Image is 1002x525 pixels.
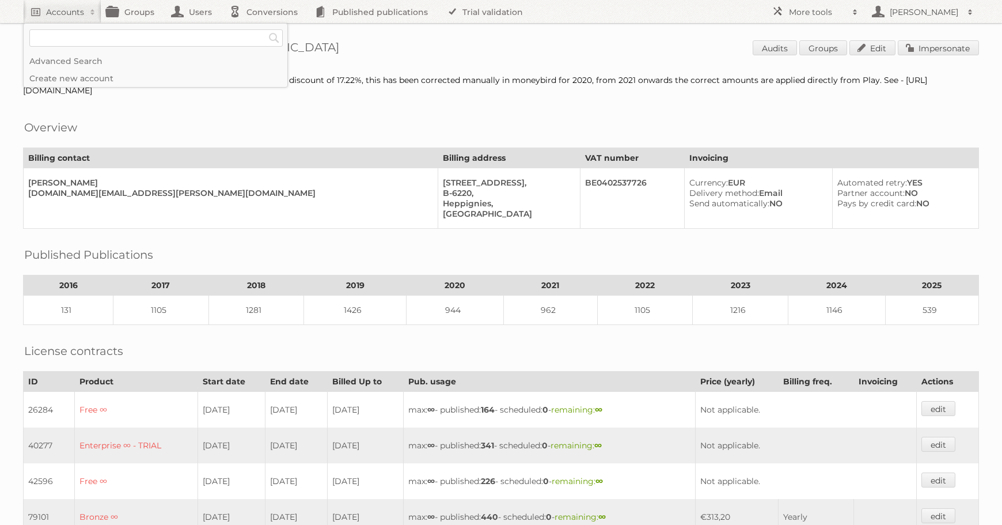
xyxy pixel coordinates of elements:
[481,476,495,486] strong: 226
[546,512,552,522] strong: 0
[28,177,428,188] div: [PERSON_NAME]
[403,372,695,392] th: Pub. usage
[696,372,779,392] th: Price (yearly)
[23,75,979,96] div: Contract 82919 was initially invoiced without applying the agreed discount of 17.22%, this has be...
[837,177,969,188] div: YES
[597,275,693,296] th: 2022
[917,372,979,392] th: Actions
[696,392,917,428] td: Not applicable.
[304,275,407,296] th: 2019
[789,6,847,18] h2: More tools
[24,246,153,263] h2: Published Publications
[885,275,978,296] th: 2025
[28,188,428,198] div: [DOMAIN_NAME][EMAIL_ADDRESS][PERSON_NAME][DOMAIN_NAME]
[113,275,209,296] th: 2017
[595,405,602,415] strong: ∞
[24,428,75,463] td: 40277
[696,428,917,463] td: Not applicable.
[443,188,571,198] div: B-6220,
[685,148,979,168] th: Invoicing
[689,188,823,198] div: Email
[689,198,823,209] div: NO
[24,52,287,70] a: Advanced Search
[265,428,327,463] td: [DATE]
[788,296,885,325] td: 1146
[580,148,684,168] th: VAT number
[24,148,438,168] th: Billing contact
[443,198,571,209] div: Heppignies,
[551,405,602,415] span: remaining:
[208,296,304,325] td: 1281
[427,440,435,451] strong: ∞
[597,296,693,325] td: 1105
[443,209,571,219] div: [GEOGRAPHIC_DATA]
[504,275,597,296] th: 2021
[327,372,403,392] th: Billed Up to
[595,476,603,486] strong: ∞
[403,428,695,463] td: max: - published: - scheduled: -
[837,198,969,209] div: NO
[921,508,955,523] a: edit
[265,372,327,392] th: End date
[853,372,916,392] th: Invoicing
[208,275,304,296] th: 2018
[693,296,788,325] td: 1216
[693,275,788,296] th: 2023
[689,177,728,188] span: Currency:
[887,6,962,18] h2: [PERSON_NAME]
[24,296,113,325] td: 131
[46,6,84,18] h2: Accounts
[689,198,769,209] span: Send automatically:
[407,275,504,296] th: 2020
[898,40,979,55] a: Impersonate
[753,40,797,55] a: Audits
[327,463,403,499] td: [DATE]
[580,168,684,229] td: BE0402537726
[543,476,549,486] strong: 0
[198,372,265,392] th: Start date
[696,463,917,499] td: Not applicable.
[74,428,198,463] td: Enterprise ∞ - TRIAL
[788,275,885,296] th: 2024
[504,296,597,325] td: 962
[837,188,905,198] span: Partner account:
[198,392,265,428] td: [DATE]
[74,463,198,499] td: Free ∞
[24,70,287,87] a: Create new account
[24,342,123,360] h2: License contracts
[113,296,209,325] td: 1105
[265,29,283,47] input: Search
[427,405,435,415] strong: ∞
[407,296,504,325] td: 944
[265,392,327,428] td: [DATE]
[265,463,327,499] td: [DATE]
[24,119,77,136] h2: Overview
[24,392,75,428] td: 26284
[837,198,916,209] span: Pays by credit card:
[74,392,198,428] td: Free ∞
[427,512,435,522] strong: ∞
[74,372,198,392] th: Product
[849,40,895,55] a: Edit
[551,440,602,451] span: remaining:
[837,177,907,188] span: Automated retry:
[403,392,695,428] td: max: - published: - scheduled: -
[481,512,498,522] strong: 440
[778,372,853,392] th: Billing freq.
[799,40,847,55] a: Groups
[438,148,580,168] th: Billing address
[552,476,603,486] span: remaining:
[481,440,494,451] strong: 341
[542,405,548,415] strong: 0
[427,476,435,486] strong: ∞
[921,473,955,488] a: edit
[327,392,403,428] td: [DATE]
[443,177,571,188] div: [STREET_ADDRESS],
[594,440,602,451] strong: ∞
[542,440,548,451] strong: 0
[304,296,407,325] td: 1426
[921,401,955,416] a: edit
[198,463,265,499] td: [DATE]
[327,428,403,463] td: [DATE]
[689,188,759,198] span: Delivery method:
